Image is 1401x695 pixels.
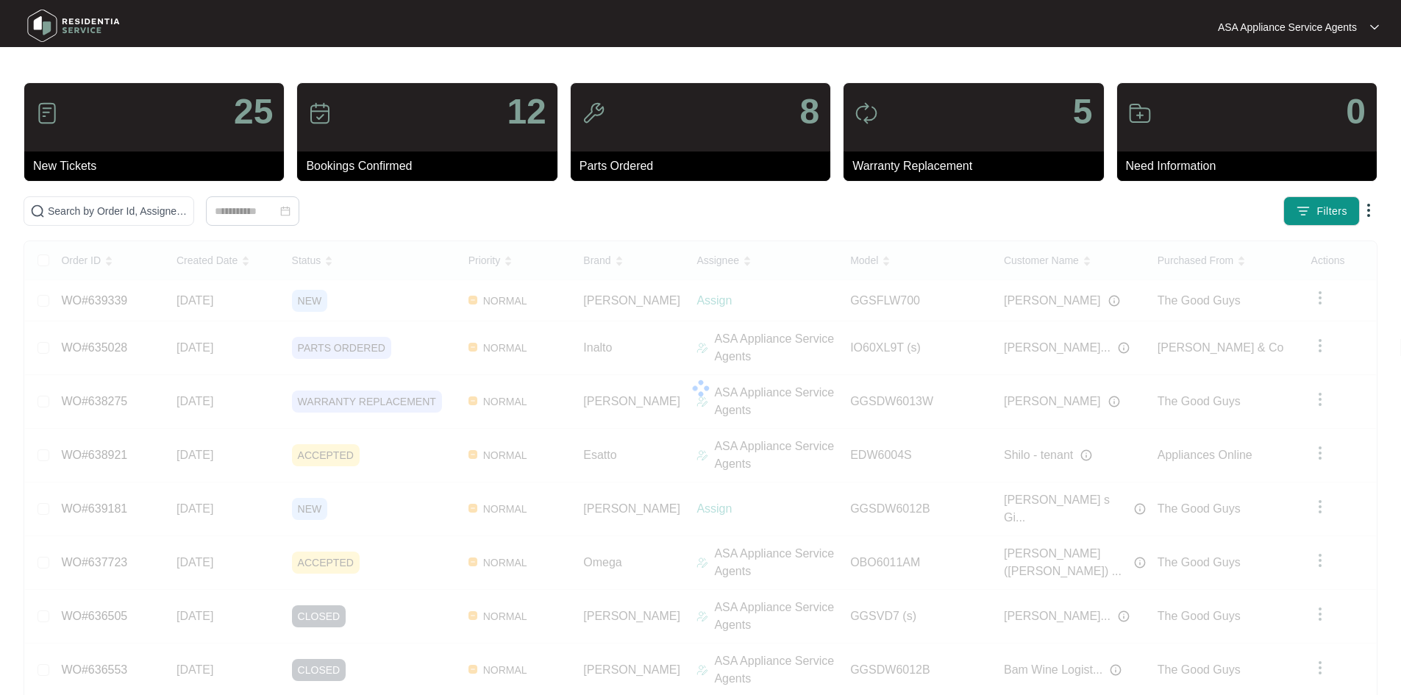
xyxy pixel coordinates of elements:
[306,157,557,175] p: Bookings Confirmed
[1296,204,1311,218] img: filter icon
[234,94,273,129] p: 25
[33,157,284,175] p: New Tickets
[582,101,605,125] img: icon
[852,157,1103,175] p: Warranty Replacement
[1283,196,1360,226] button: filter iconFilters
[1218,20,1357,35] p: ASA Appliance Service Agents
[1126,157,1377,175] p: Need Information
[48,203,188,219] input: Search by Order Id, Assignee Name, Customer Name, Brand and Model
[855,101,878,125] img: icon
[308,101,332,125] img: icon
[30,204,45,218] img: search-icon
[799,94,819,129] p: 8
[1316,204,1347,219] span: Filters
[507,94,546,129] p: 12
[35,101,59,125] img: icon
[1346,94,1366,129] p: 0
[580,157,830,175] p: Parts Ordered
[1370,24,1379,31] img: dropdown arrow
[1360,202,1377,219] img: dropdown arrow
[22,4,125,48] img: residentia service logo
[1128,101,1152,125] img: icon
[1073,94,1093,129] p: 5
